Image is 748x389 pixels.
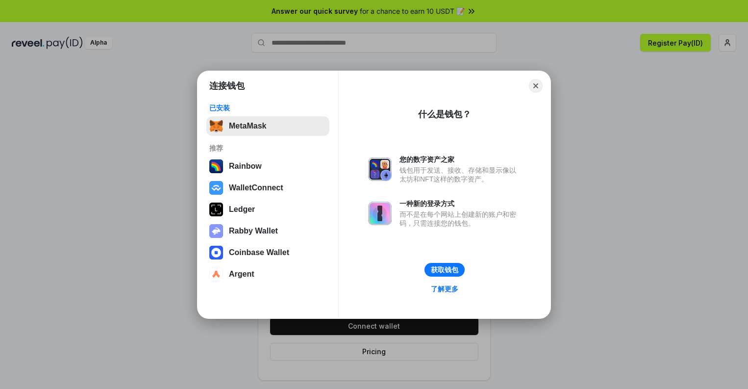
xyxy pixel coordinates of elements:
img: svg+xml,%3Csvg%20width%3D%2228%22%20height%3D%2228%22%20viewBox%3D%220%200%2028%2028%22%20fill%3D... [209,181,223,195]
div: 获取钱包 [431,265,458,274]
div: Ledger [229,205,255,214]
div: Argent [229,270,254,279]
button: MetaMask [206,116,329,136]
button: 获取钱包 [424,263,465,277]
div: 已安装 [209,104,326,112]
div: 而不是在每个网站上创建新的账户和密码，只需连接您的钱包。 [399,210,521,228]
div: 一种新的登录方式 [399,199,521,208]
button: Ledger [206,200,329,219]
img: svg+xml,%3Csvg%20xmlns%3D%22http%3A%2F%2Fwww.w3.org%2F2000%2Fsvg%22%20fill%3D%22none%22%20viewBox... [368,157,392,181]
button: Argent [206,264,329,284]
img: svg+xml,%3Csvg%20width%3D%22120%22%20height%3D%22120%22%20viewBox%3D%220%200%20120%20120%22%20fil... [209,159,223,173]
button: Coinbase Wallet [206,243,329,262]
div: 了解更多 [431,285,458,293]
h1: 连接钱包 [209,80,245,92]
button: Rabby Wallet [206,221,329,241]
button: Close [529,79,543,93]
img: svg+xml,%3Csvg%20xmlns%3D%22http%3A%2F%2Fwww.w3.org%2F2000%2Fsvg%22%20fill%3D%22none%22%20viewBox... [368,202,392,225]
div: 钱包用于发送、接收、存储和显示像以太坊和NFT这样的数字资产。 [399,166,521,183]
div: 什么是钱包？ [418,108,471,120]
img: svg+xml,%3Csvg%20xmlns%3D%22http%3A%2F%2Fwww.w3.org%2F2000%2Fsvg%22%20width%3D%2228%22%20height%3... [209,203,223,216]
a: 了解更多 [425,283,464,295]
div: Rainbow [229,162,262,171]
div: Coinbase Wallet [229,248,289,257]
div: WalletConnect [229,183,283,192]
div: 推荐 [209,144,326,153]
img: svg+xml,%3Csvg%20width%3D%2228%22%20height%3D%2228%22%20viewBox%3D%220%200%2028%2028%22%20fill%3D... [209,246,223,259]
img: svg+xml,%3Csvg%20width%3D%2228%22%20height%3D%2228%22%20viewBox%3D%220%200%2028%2028%22%20fill%3D... [209,267,223,281]
button: Rainbow [206,156,329,176]
div: MetaMask [229,122,266,130]
div: Rabby Wallet [229,227,278,235]
button: WalletConnect [206,178,329,198]
div: 您的数字资产之家 [399,155,521,164]
img: svg+xml,%3Csvg%20xmlns%3D%22http%3A%2F%2Fwww.w3.org%2F2000%2Fsvg%22%20fill%3D%22none%22%20viewBox... [209,224,223,238]
img: svg+xml,%3Csvg%20fill%3D%22none%22%20height%3D%2233%22%20viewBox%3D%220%200%2035%2033%22%20width%... [209,119,223,133]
